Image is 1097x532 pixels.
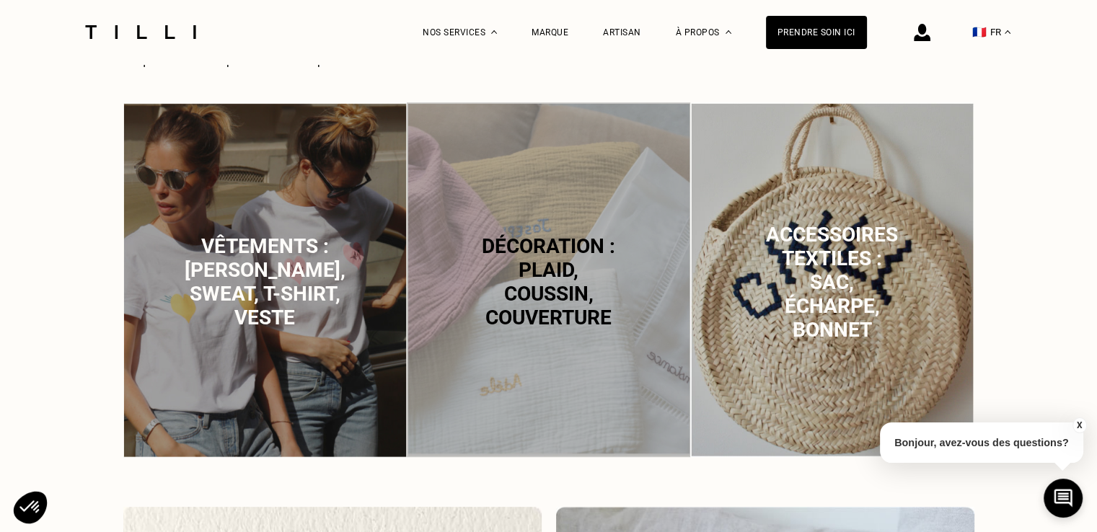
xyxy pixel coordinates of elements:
img: icône connexion [914,24,930,41]
a: Artisan [603,27,641,37]
img: Menu déroulant [491,30,497,34]
span: 🇫🇷 [972,25,987,39]
span: Accessoires textiles : sac, écharpe, bonnet [766,222,898,341]
img: menu déroulant [1005,30,1010,34]
button: X [1072,417,1086,433]
img: Accessoires textiles : sac, écharpe, bonnet [690,102,974,457]
span: Décoration : plaid, coussin, couverture [482,234,615,329]
p: Bonjour, avez-vous des questions? [880,422,1083,463]
a: Marque [532,27,568,37]
img: Menu déroulant à propos [726,30,731,34]
img: Logo du service de couturière Tilli [80,25,201,39]
span: Vêtements : [PERSON_NAME], sweat, t-shirt, veste [185,234,345,329]
a: Prendre soin ici [766,16,867,49]
img: Vêtements : jean, sweat, t-shirt, veste [123,102,407,458]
